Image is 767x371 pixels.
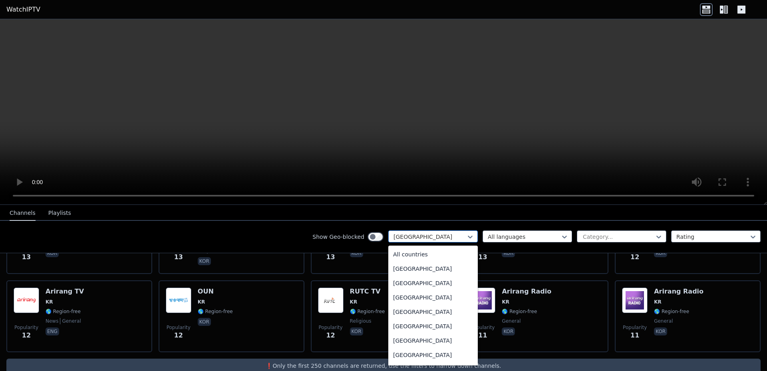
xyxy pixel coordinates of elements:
[46,308,81,315] span: 🌎 Region-free
[388,276,478,290] div: [GEOGRAPHIC_DATA]
[502,318,521,324] span: general
[654,249,667,257] p: kor
[198,308,233,315] span: 🌎 Region-free
[502,249,515,257] p: kor
[350,288,385,296] h6: RUTC TV
[630,331,639,340] span: 11
[654,299,662,305] span: KR
[22,252,31,262] span: 13
[14,288,39,313] img: Arirang TV
[388,247,478,262] div: All countries
[388,290,478,305] div: [GEOGRAPHIC_DATA]
[198,257,211,265] p: kor
[478,331,487,340] span: 11
[350,308,385,315] span: 🌎 Region-free
[502,308,537,315] span: 🌎 Region-free
[388,305,478,319] div: [GEOGRAPHIC_DATA]
[318,288,344,313] img: RUTC TV
[388,319,478,333] div: [GEOGRAPHIC_DATA]
[623,324,647,331] span: Popularity
[312,233,364,241] label: Show Geo-blocked
[319,324,343,331] span: Popularity
[326,331,335,340] span: 12
[46,327,59,335] p: eng
[46,299,53,305] span: KR
[388,348,478,362] div: [GEOGRAPHIC_DATA]
[46,288,84,296] h6: Arirang TV
[198,318,211,326] p: kor
[60,318,81,324] span: general
[470,288,495,313] img: Arirang Radio
[10,206,36,221] button: Channels
[502,327,515,335] p: kor
[388,262,478,276] div: [GEOGRAPHIC_DATA]
[46,318,58,324] span: news
[166,288,191,313] img: OUN
[350,299,358,305] span: KR
[46,249,59,257] p: kor
[326,252,335,262] span: 13
[478,252,487,262] span: 13
[6,5,40,14] a: WatchIPTV
[654,327,667,335] p: kor
[350,327,363,335] p: kor
[654,318,673,324] span: general
[174,252,183,262] span: 13
[350,249,363,257] p: kor
[654,288,703,296] h6: Arirang Radio
[350,318,372,324] span: religious
[174,331,183,340] span: 12
[471,324,495,331] span: Popularity
[198,299,205,305] span: KR
[654,308,689,315] span: 🌎 Region-free
[630,252,639,262] span: 12
[622,288,648,313] img: Arirang Radio
[22,331,31,340] span: 12
[14,324,38,331] span: Popularity
[198,288,233,296] h6: OUN
[167,324,191,331] span: Popularity
[502,288,551,296] h6: Arirang Radio
[10,362,757,370] p: ❗️Only the first 250 channels are returned, use the filters to narrow down channels.
[388,333,478,348] div: [GEOGRAPHIC_DATA]
[48,206,71,221] button: Playlists
[502,299,509,305] span: KR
